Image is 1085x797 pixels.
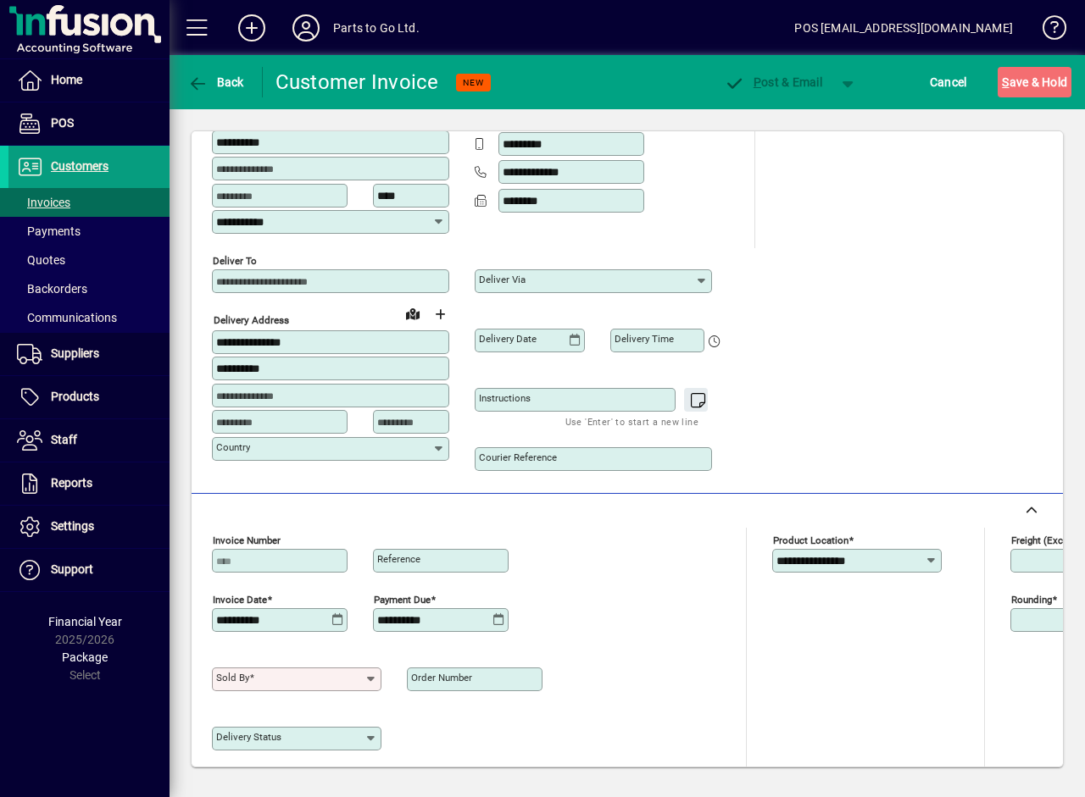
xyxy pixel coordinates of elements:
span: Reports [51,476,92,490]
mat-label: Delivery time [615,333,674,345]
mat-hint: Use 'Enter' to start a new line [565,412,698,431]
mat-label: Deliver via [479,274,526,285]
a: Reports [8,462,170,505]
span: ave & Hold [1002,69,1067,96]
mat-label: Rounding [1011,593,1052,605]
a: Settings [8,506,170,548]
a: Products [8,376,170,418]
span: Financial Year [48,615,122,628]
mat-label: Country [216,441,250,453]
span: Invoices [17,196,70,209]
span: Back [187,75,244,89]
div: Customer Invoice [275,69,439,96]
div: Parts to Go Ltd. [333,14,420,42]
span: Customers [51,159,108,173]
mat-label: Deliver To [213,254,257,266]
a: Payments [8,217,170,246]
button: Back [183,67,248,97]
mat-label: Product location [773,534,849,545]
mat-label: Payment due [374,593,431,605]
span: NEW [463,77,484,88]
span: Products [51,390,99,403]
button: Post & Email [715,67,831,97]
mat-label: Invoice number [213,534,281,545]
mat-label: Delivery date [479,333,537,345]
span: S [1002,75,1009,89]
a: Knowledge Base [1030,3,1064,58]
button: Add [225,13,279,43]
mat-label: Delivery status [216,731,281,743]
span: Payments [17,224,81,238]
span: Backorders [17,282,87,296]
mat-label: Reference [377,553,420,565]
a: Support [8,549,170,591]
span: Staff [51,433,77,446]
span: Suppliers [51,346,99,360]
a: Backorders [8,274,170,303]
span: Package [62,650,108,664]
a: View on map [399,300,426,327]
button: Cancel [926,67,971,97]
span: POS [51,116,74,130]
a: Staff [8,419,170,462]
button: Profile [279,13,333,43]
a: Quotes [8,246,170,274]
span: ost & Email [724,75,822,89]
a: Communications [8,303,170,332]
div: POS [EMAIL_ADDRESS][DOMAIN_NAME] [794,14,1013,42]
a: Home [8,59,170,102]
a: Suppliers [8,333,170,375]
span: Home [51,73,82,86]
span: Cancel [930,69,967,96]
app-page-header-button: Back [170,67,263,97]
span: P [754,75,761,89]
mat-label: Invoice date [213,593,267,605]
mat-label: Courier Reference [479,451,557,463]
span: Quotes [17,253,65,267]
span: Settings [51,519,94,533]
button: Choose address [426,302,453,329]
mat-label: Sold by [216,672,249,684]
mat-label: Order number [411,672,472,684]
button: Save & Hold [998,67,1071,97]
a: Invoices [8,188,170,217]
span: Communications [17,311,117,324]
a: POS [8,102,170,145]
mat-label: Instructions [479,392,531,404]
span: Support [51,562,93,576]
